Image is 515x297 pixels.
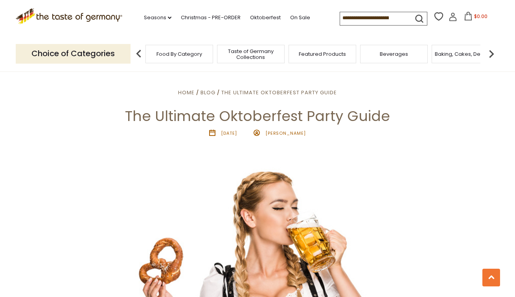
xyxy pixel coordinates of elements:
a: Taste of Germany Collections [219,48,282,60]
p: Choice of Categories [16,44,131,63]
a: On Sale [290,13,310,22]
a: Featured Products [299,51,346,57]
button: $0.00 [459,12,492,24]
a: Blog [200,89,215,96]
img: previous arrow [131,46,147,62]
a: The Ultimate Oktoberfest Party Guide [221,89,337,96]
a: Beverages [380,51,408,57]
a: Baking, Cakes, Desserts [435,51,496,57]
span: $0.00 [474,13,487,20]
a: Christmas - PRE-ORDER [181,13,241,22]
a: Home [178,89,195,96]
span: [PERSON_NAME] [265,130,306,136]
img: next arrow [484,46,499,62]
h1: The Ultimate Oktoberfest Party Guide [24,107,491,125]
a: Seasons [144,13,171,22]
a: Oktoberfest [250,13,281,22]
time: [DATE] [221,130,237,136]
a: Food By Category [156,51,202,57]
